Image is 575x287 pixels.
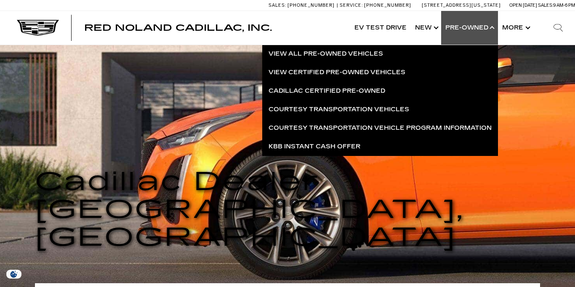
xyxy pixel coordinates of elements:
a: KBB Instant Cash Offer [262,137,498,156]
a: Pre-Owned [441,11,498,45]
img: Cadillac Dark Logo with Cadillac White Text [17,20,59,36]
a: EV Test Drive [350,11,411,45]
span: Sales: [269,3,286,8]
span: Cadillac Dealer [GEOGRAPHIC_DATA], [GEOGRAPHIC_DATA] [35,166,464,252]
a: New [411,11,441,45]
a: View Certified Pre-Owned Vehicles [262,63,498,82]
span: [PHONE_NUMBER] [364,3,411,8]
a: Service: [PHONE_NUMBER] [337,3,413,8]
a: Cadillac Certified Pre-Owned [262,82,498,100]
span: Service: [340,3,363,8]
span: 9 AM-6 PM [553,3,575,8]
a: Sales: [PHONE_NUMBER] [269,3,337,8]
span: Open [DATE] [509,3,537,8]
section: Click to Open Cookie Consent Modal [4,270,24,279]
a: [STREET_ADDRESS][US_STATE] [422,3,501,8]
span: Red Noland Cadillac, Inc. [84,23,272,33]
a: Red Noland Cadillac, Inc. [84,24,272,32]
button: More [498,11,533,45]
span: Sales: [538,3,553,8]
a: View All Pre-Owned Vehicles [262,45,498,63]
span: [PHONE_NUMBER] [287,3,335,8]
a: Courtesy Transportation Vehicles [262,100,498,119]
a: Courtesy Transportation Vehicle Program Information [262,119,498,137]
img: Opt-Out Icon [4,270,24,279]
